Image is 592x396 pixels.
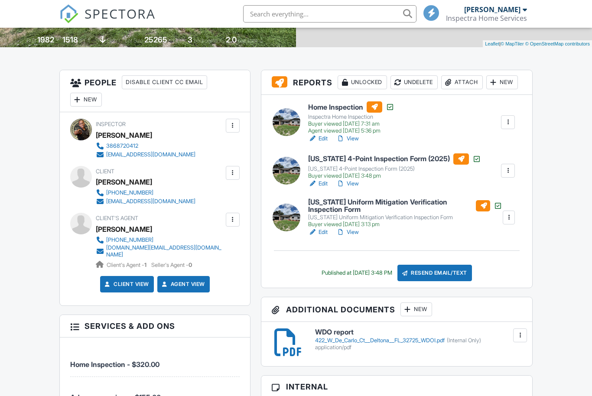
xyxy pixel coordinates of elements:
[525,41,590,46] a: © OpenStreetMap contributors
[106,198,195,205] div: [EMAIL_ADDRESS][DOMAIN_NAME]
[261,70,532,95] h3: Reports
[59,12,156,30] a: SPECTORA
[37,35,54,44] div: 1982
[483,40,592,48] div: |
[308,120,394,127] div: Buyer viewed [DATE] 7:31 am
[96,223,152,236] a: [PERSON_NAME]
[96,244,224,258] a: [DOMAIN_NAME][EMAIL_ADDRESS][DOMAIN_NAME]
[106,244,224,258] div: [DOMAIN_NAME][EMAIL_ADDRESS][DOMAIN_NAME]
[96,129,152,142] div: [PERSON_NAME]
[85,4,156,23] span: SPECTORA
[308,134,328,143] a: Edit
[315,328,522,336] h6: WDO report
[70,344,240,377] li: Service: Home Inspection
[70,93,102,107] div: New
[308,101,394,134] a: Home Inspection Inspectra Home Inspection Buyer viewed [DATE] 7:31 am Agent viewed [DATE] 5:36 pm
[144,35,167,44] div: 25265
[189,262,192,268] strong: 0
[194,37,218,44] span: bedrooms
[169,37,179,44] span: sq.ft.
[160,280,205,289] a: Agent View
[96,236,224,244] a: [PHONE_NUMBER]
[96,142,195,150] a: 3868720412
[486,75,518,89] div: New
[308,228,328,237] a: Edit
[96,188,195,197] a: [PHONE_NUMBER]
[59,4,78,23] img: The Best Home Inspection Software - Spectora
[308,127,394,134] div: Agent viewed [DATE] 5:36 pm
[441,75,483,89] div: Attach
[400,302,432,316] div: New
[308,172,481,179] div: Buyer viewed [DATE] 3:48 pm
[107,262,148,268] span: Client's Agent -
[188,35,192,44] div: 3
[60,315,250,338] h3: Services & Add ons
[308,214,502,221] div: [US_STATE] Uniform Mitigation Verification Inspection Form
[336,179,359,188] a: View
[336,134,359,143] a: View
[315,328,522,351] a: WDO report 422_W_De_Carlo_Ct__Deltona__FL_32725_WDOI.pdf(Internal Only) application/pdf
[308,221,502,228] div: Buyer viewed [DATE] 3:13 pm
[107,37,117,44] span: slab
[96,150,195,159] a: [EMAIL_ADDRESS][DOMAIN_NAME]
[308,153,481,165] h6: [US_STATE] 4-Point Inspection Form (2025)
[226,35,237,44] div: 2.0
[397,265,472,281] div: Resend Email/Text
[336,228,359,237] a: View
[26,37,36,44] span: Built
[308,198,502,228] a: [US_STATE] Uniform Mitigation Verification Inspection Form [US_STATE] Uniform Mitigation Verifica...
[70,360,159,369] span: Home Inspection - $320.00
[79,37,91,44] span: sq. ft.
[106,237,153,243] div: [PHONE_NUMBER]
[315,337,522,344] div: 422_W_De_Carlo_Ct__Deltona__FL_32725_WDOI.pdf
[390,75,438,89] div: Undelete
[308,153,481,179] a: [US_STATE] 4-Point Inspection Form (2025) [US_STATE] 4-Point Inspection Form (2025) Buyer viewed ...
[243,5,416,23] input: Search everything...
[106,143,138,149] div: 3868720412
[308,166,481,172] div: [US_STATE] 4-Point Inspection Form (2025)
[447,337,481,344] span: (Internal Only)
[122,75,207,89] div: Disable Client CC Email
[446,14,527,23] div: Inspectra Home Services
[96,215,138,221] span: Client's Agent
[238,37,263,44] span: bathrooms
[308,101,394,113] h6: Home Inspection
[308,114,394,120] div: Inspectra Home Inspection
[96,175,152,188] div: [PERSON_NAME]
[125,37,143,44] span: Lot Size
[144,262,146,268] strong: 1
[322,269,392,276] div: Published at [DATE] 3:48 PM
[308,179,328,188] a: Edit
[261,297,532,322] h3: Additional Documents
[501,41,524,46] a: © MapTiler
[62,35,78,44] div: 1518
[151,262,192,268] span: Seller's Agent -
[308,198,502,214] h6: [US_STATE] Uniform Mitigation Verification Inspection Form
[60,70,250,112] h3: People
[96,197,195,206] a: [EMAIL_ADDRESS][DOMAIN_NAME]
[106,189,153,196] div: [PHONE_NUMBER]
[315,344,522,351] div: application/pdf
[96,121,126,127] span: Inspector
[106,151,195,158] div: [EMAIL_ADDRESS][DOMAIN_NAME]
[464,5,520,14] div: [PERSON_NAME]
[103,280,149,289] a: Client View
[338,75,387,89] div: Unlocked
[485,41,499,46] a: Leaflet
[96,168,114,175] span: Client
